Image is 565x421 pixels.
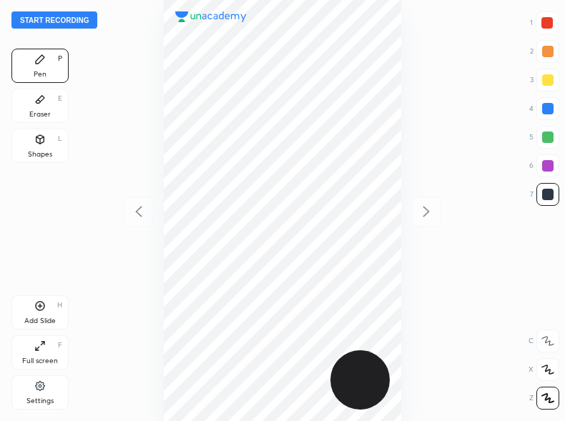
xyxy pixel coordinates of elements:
div: Eraser [29,111,51,118]
div: 5 [529,126,559,149]
div: 7 [530,183,559,206]
div: H [57,302,62,309]
div: Add Slide [24,317,56,325]
div: 2 [530,40,559,63]
div: Shapes [28,151,52,158]
div: Full screen [22,357,58,365]
div: P [58,55,62,62]
div: E [58,95,62,102]
div: 1 [530,11,559,34]
div: 6 [529,154,559,177]
div: X [529,358,559,381]
div: F [58,342,62,349]
div: 3 [530,69,559,91]
div: L [58,135,62,142]
div: Pen [34,71,46,78]
div: C [529,330,559,352]
div: 4 [529,97,559,120]
img: logo.38c385cc.svg [175,11,246,22]
button: Start recording [11,11,97,29]
div: Settings [26,397,54,405]
div: Z [529,387,559,410]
